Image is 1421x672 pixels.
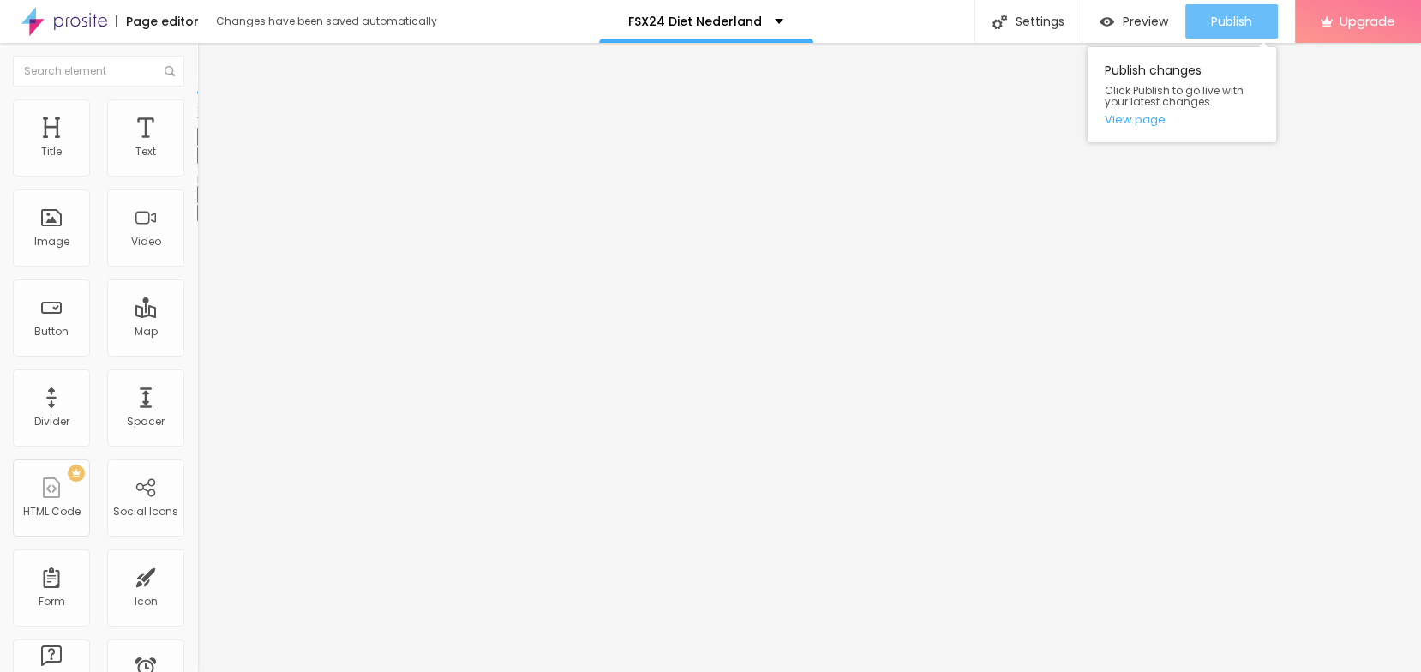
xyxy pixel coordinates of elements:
img: view-1.svg [1100,15,1114,29]
div: Divider [34,416,69,428]
div: Form [39,596,65,608]
button: Preview [1082,4,1185,39]
div: Video [131,236,161,248]
a: View page [1105,114,1259,125]
iframe: To enrich screen reader interactions, please activate Accessibility in Grammarly extension settings [197,43,1421,672]
p: FSX24 Diet Nederland [628,15,762,27]
span: Preview [1123,15,1168,28]
div: Spacer [127,416,165,428]
input: Search element [13,56,184,87]
div: Title [41,146,62,158]
span: Upgrade [1340,14,1395,28]
span: Click Publish to go live with your latest changes. [1105,85,1259,107]
div: Image [34,236,69,248]
span: Publish [1211,15,1252,28]
img: Icone [992,15,1007,29]
div: Icon [135,596,158,608]
div: Publish changes [1088,47,1276,142]
button: Publish [1185,4,1278,39]
div: Social Icons [113,506,178,518]
div: Changes have been saved automatically [216,16,437,27]
div: HTML Code [23,506,81,518]
img: Icone [165,66,175,76]
div: Button [34,326,69,338]
div: Map [135,326,158,338]
div: Text [135,146,156,158]
div: Page editor [116,15,199,27]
